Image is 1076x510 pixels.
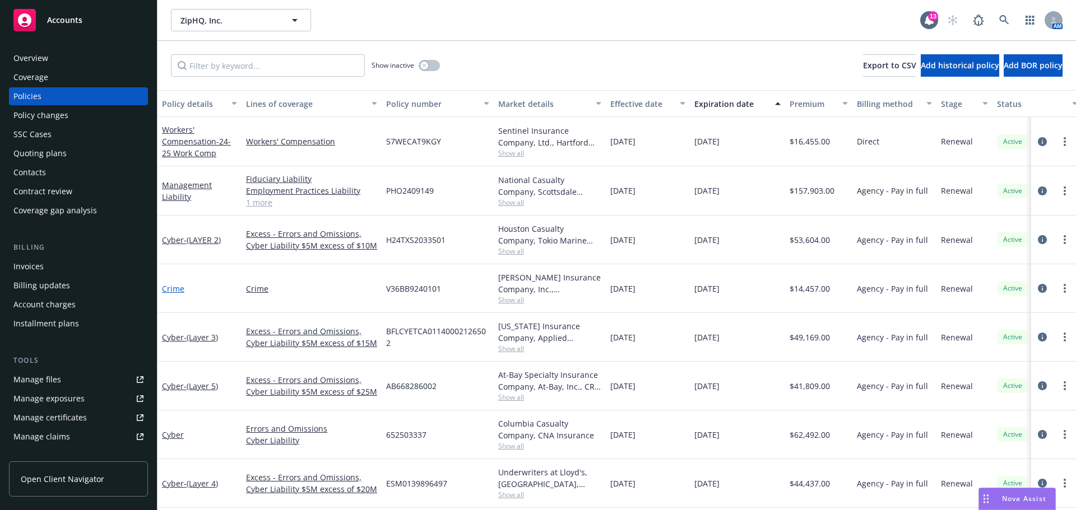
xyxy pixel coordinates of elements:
a: Manage files [9,371,148,389]
a: Cyber [162,332,218,343]
span: Show all [498,246,601,256]
span: Renewal [941,380,973,392]
a: circleInformation [1036,476,1049,490]
div: Manage certificates [13,409,87,427]
span: AB668286002 [386,380,437,392]
div: Billing [9,242,148,253]
a: Management Liability [162,180,212,202]
div: Columbia Casualty Company, CNA Insurance [498,418,601,441]
span: Active [1001,429,1024,439]
span: Agency - Pay in full [857,234,928,246]
a: Quoting plans [9,144,148,162]
div: Policy changes [13,106,68,124]
a: Excess - Errors and Omissions, Cyber Liability $5M excess of $10M [246,228,377,251]
span: [DATE] [610,429,636,441]
span: [DATE] [694,478,720,489]
span: Agency - Pay in full [857,185,928,196]
a: Report a Bug [967,9,990,31]
span: [DATE] [694,135,720,147]
a: 1 more [246,196,377,208]
button: Expiration date [690,90,785,117]
span: Renewal [941,234,973,246]
span: Active [1001,235,1024,245]
a: Excess - Errors and Omissions, Cyber Liability $5M excess of $15M [246,325,377,349]
span: Show all [498,392,601,402]
a: Cyber [162,429,184,440]
div: Contract review [13,183,72,200]
div: Policies [13,87,41,105]
div: Coverage gap analysis [13,202,97,219]
span: Show all [498,344,601,353]
span: Add BOR policy [1004,60,1063,71]
span: Agency - Pay in full [857,283,928,294]
span: [DATE] [610,331,636,343]
span: H24TXS2033501 [386,234,446,246]
div: Manage exposures [13,390,85,408]
a: Contract review [9,183,148,200]
a: Errors and Omissions [246,423,377,434]
span: Renewal [941,135,973,147]
span: $44,437.00 [790,478,830,489]
span: ZipHQ, Inc. [180,15,277,26]
a: Billing updates [9,277,148,294]
a: Excess - Errors and Omissions, Cyber Liability $5M excess of $25M [246,374,377,397]
span: [DATE] [694,185,720,196]
a: more [1058,476,1072,490]
a: more [1058,233,1072,246]
span: Active [1001,137,1024,147]
span: Show all [498,441,601,451]
button: Lines of coverage [242,90,382,117]
div: 13 [928,11,938,21]
div: SSC Cases [13,125,52,143]
a: Overview [9,49,148,67]
a: Fiduciary Liability [246,173,377,185]
span: Active [1001,381,1024,391]
span: Active [1001,283,1024,293]
a: Switch app [1019,9,1041,31]
button: Premium [785,90,852,117]
span: $157,903.00 [790,185,834,196]
span: $41,809.00 [790,380,830,392]
button: Billing method [852,90,936,117]
span: [DATE] [694,331,720,343]
a: circleInformation [1036,233,1049,246]
div: Effective date [610,98,673,110]
a: more [1058,184,1072,198]
div: Billing updates [13,277,70,294]
span: [DATE] [610,380,636,392]
div: Billing method [857,98,920,110]
div: Manage files [13,371,61,389]
span: $14,457.00 [790,283,830,294]
span: Renewal [941,429,973,441]
a: more [1058,330,1072,344]
span: Accounts [47,16,82,25]
a: more [1058,135,1072,148]
span: Nova Assist [1002,494,1046,503]
a: Manage claims [9,428,148,446]
span: - (Layer 4) [184,478,218,489]
button: Policy details [157,90,242,117]
span: 57WECAT9KGY [386,135,441,147]
span: [DATE] [610,478,636,489]
span: BFLCYETCA01140002126502 [386,325,489,349]
span: Active [1001,186,1024,196]
span: - (LAYER 2) [184,235,221,245]
span: [DATE] [694,380,720,392]
span: Active [1001,332,1024,342]
a: Cyber [162,478,218,489]
span: $62,492.00 [790,429,830,441]
a: circleInformation [1036,282,1049,295]
a: Employment Practices Liability [246,185,377,196]
div: Status [997,98,1065,110]
div: Lines of coverage [246,98,365,110]
a: Manage exposures [9,390,148,408]
div: Policy number [386,98,477,110]
span: ESM0139896497 [386,478,447,489]
span: 652503337 [386,429,426,441]
span: $53,604.00 [790,234,830,246]
a: Cyber Liability [246,434,377,446]
span: $49,169.00 [790,331,830,343]
span: [DATE] [694,283,720,294]
a: Manage BORs [9,447,148,465]
div: Houston Casualty Company, Tokio Marine HCC, CRC Group [498,223,601,246]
